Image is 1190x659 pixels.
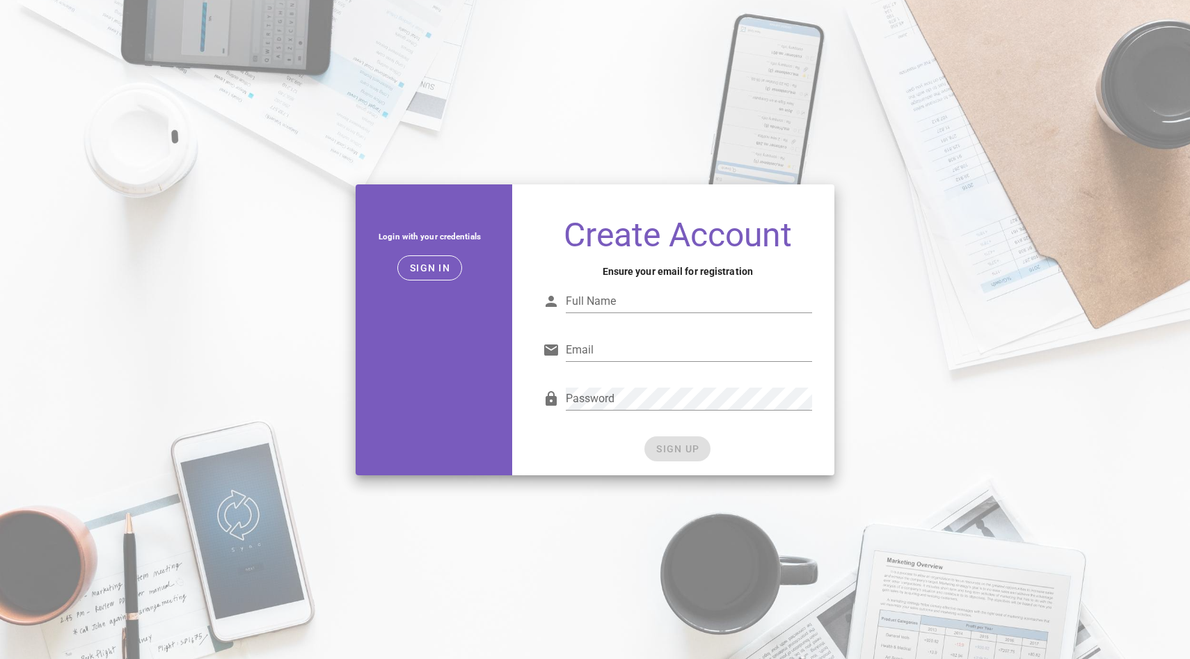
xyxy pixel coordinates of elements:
button: Sign in [397,255,462,280]
span: Sign in [409,262,450,273]
h1: Create Account [543,218,812,253]
iframe: Tidio Chat [1118,569,1184,635]
h5: Login with your credentials [367,229,493,244]
h4: Ensure your email for registration [543,264,812,279]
